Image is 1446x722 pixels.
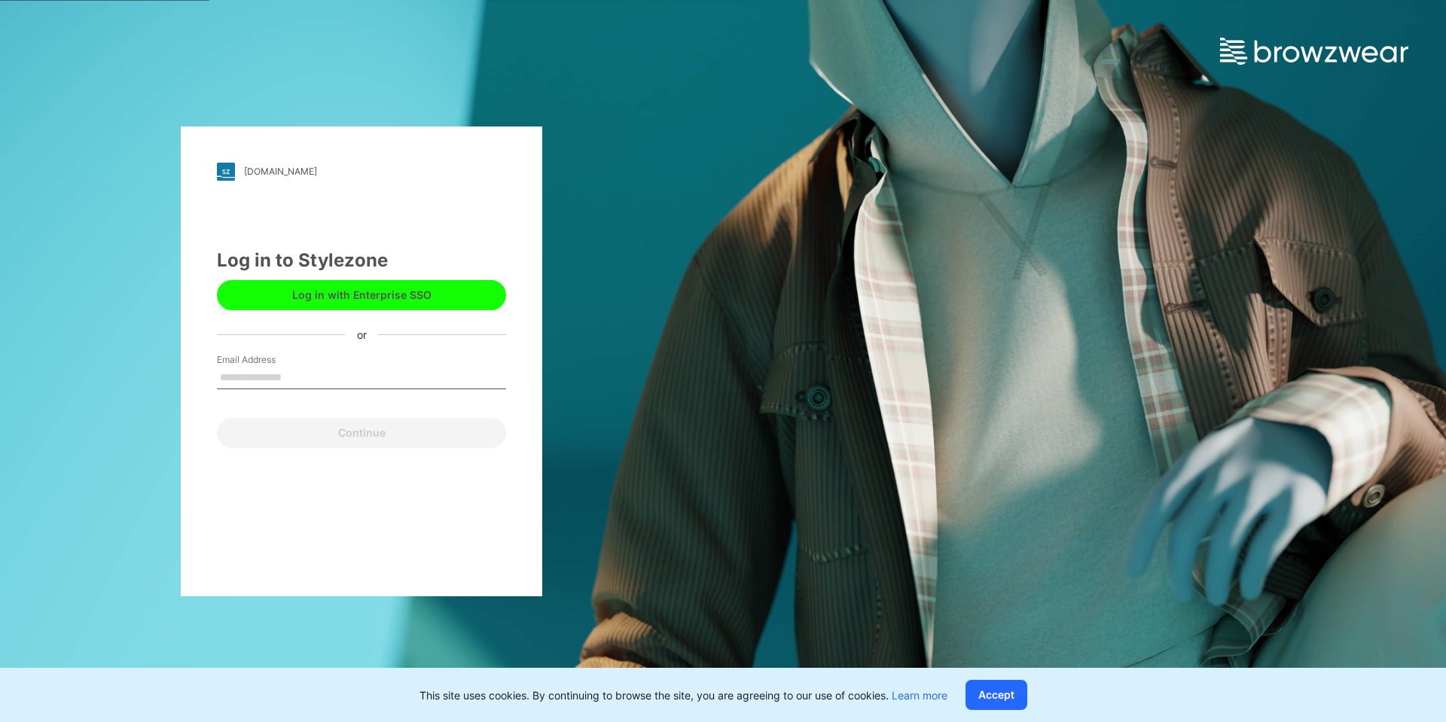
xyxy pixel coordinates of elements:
a: [DOMAIN_NAME] [217,163,506,181]
div: [DOMAIN_NAME] [244,166,317,177]
button: Log in with Enterprise SSO [217,280,506,310]
a: Learn more [892,689,947,702]
div: or [345,327,379,343]
label: Email Address [217,353,322,367]
button: Accept [966,680,1027,710]
img: stylezone-logo.562084cfcfab977791bfbf7441f1a819.svg [217,163,235,181]
img: browzwear-logo.e42bd6dac1945053ebaf764b6aa21510.svg [1220,38,1408,65]
div: Log in to Stylezone [217,247,506,274]
p: This site uses cookies. By continuing to browse the site, you are agreeing to our use of cookies. [419,687,947,703]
